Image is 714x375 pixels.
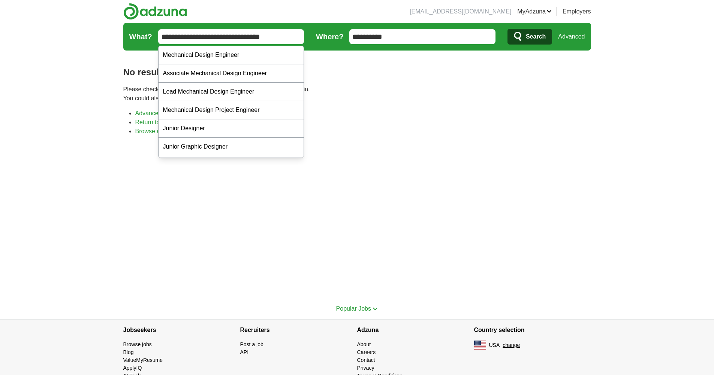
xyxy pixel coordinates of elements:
[159,46,304,64] div: Mechanical Design Engineer
[558,29,585,44] a: Advanced
[373,307,378,311] img: toggle icon
[507,29,552,45] button: Search
[123,65,591,79] h1: No results found
[316,31,343,42] label: Where?
[159,138,304,156] div: Junior Graphic Designer
[123,357,163,363] a: ValueMyResume
[129,31,152,42] label: What?
[123,365,142,371] a: ApplyIQ
[526,29,546,44] span: Search
[159,64,304,83] div: Associate Mechanical Design Engineer
[357,357,375,363] a: Contact
[123,85,591,103] p: Please check your spelling or enter another search term and try again. You could also try one of ...
[123,341,152,347] a: Browse jobs
[410,7,511,16] li: [EMAIL_ADDRESS][DOMAIN_NAME]
[563,7,591,16] a: Employers
[123,3,187,20] img: Adzuna logo
[357,349,376,355] a: Careers
[159,83,304,101] div: Lead Mechanical Design Engineer
[159,156,304,174] div: Mechanical Design
[474,320,591,341] h4: Country selection
[135,110,182,116] a: Advanced search
[123,142,591,286] iframe: Ads by Google
[357,365,374,371] a: Privacy
[489,341,500,349] span: USA
[336,305,371,312] span: Popular Jobs
[240,349,249,355] a: API
[123,349,134,355] a: Blog
[240,341,263,347] a: Post a job
[517,7,552,16] a: MyAdzuna
[503,341,520,349] button: change
[135,128,286,134] a: Browse all live results across the [GEOGRAPHIC_DATA]
[135,119,243,125] a: Return to the home page and start again
[357,341,371,347] a: About
[159,101,304,119] div: Mechanical Design Project Engineer
[159,119,304,138] div: Junior Designer
[474,341,486,350] img: US flag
